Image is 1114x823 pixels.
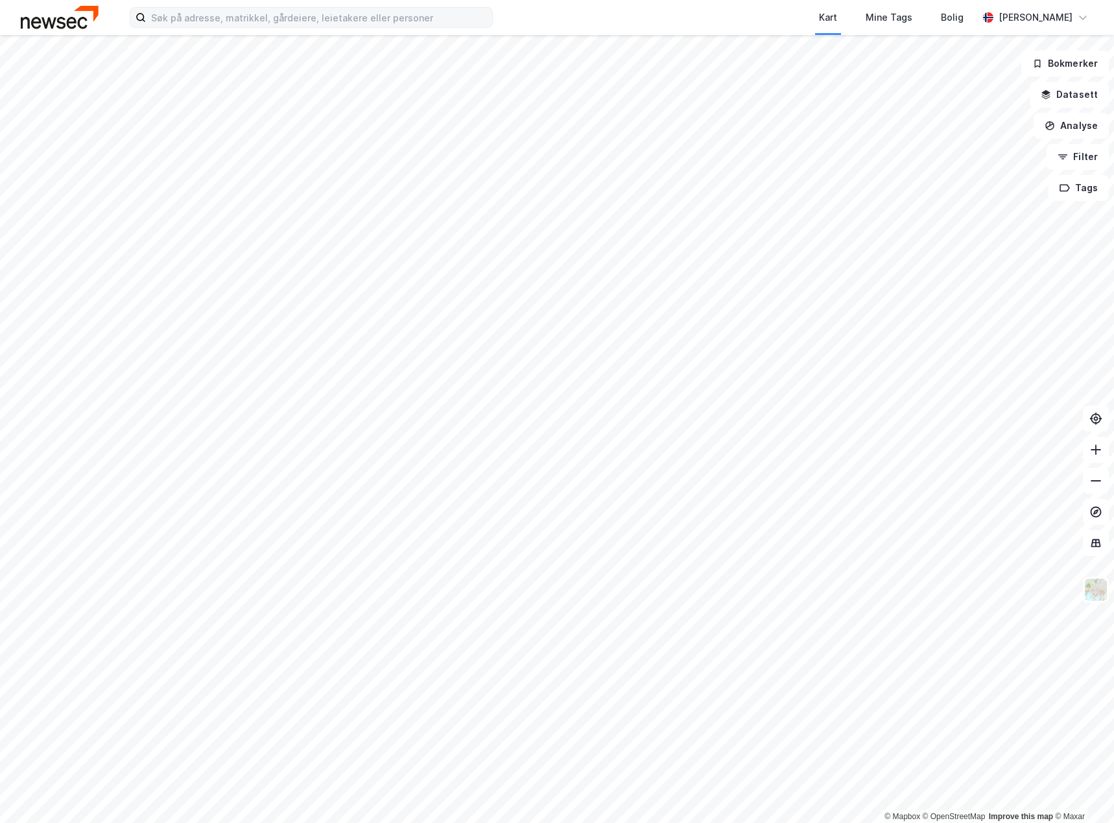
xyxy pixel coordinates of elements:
div: Kart [819,10,837,25]
div: [PERSON_NAME] [999,10,1073,25]
div: Mine Tags [866,10,912,25]
div: Kontrollprogram for chat [1049,761,1114,823]
input: Søk på adresse, matrikkel, gårdeiere, leietakere eller personer [146,8,492,27]
iframe: Chat Widget [1049,761,1114,823]
div: Bolig [941,10,964,25]
img: newsec-logo.f6e21ccffca1b3a03d2d.png [21,6,99,29]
